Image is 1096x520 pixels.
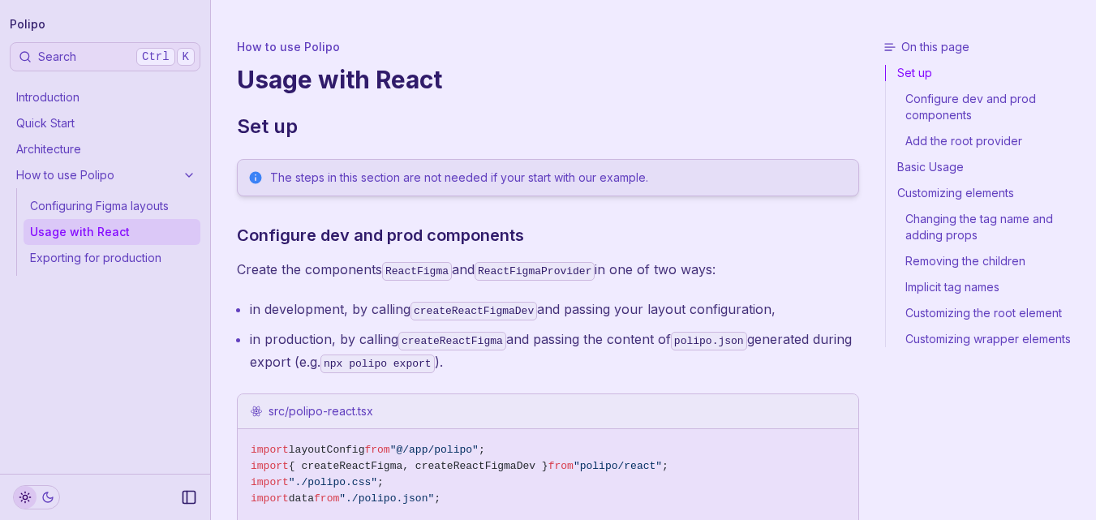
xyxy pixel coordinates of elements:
a: Exporting for production [24,245,200,271]
a: Removing the children [886,248,1090,274]
button: Toggle Theme [13,485,60,509]
a: Configuring Figma layouts [24,193,200,219]
kbd: Ctrl [136,48,175,66]
a: Quick Start [10,110,200,136]
span: data [289,492,314,505]
h1: Usage with React [237,65,859,94]
code: polipo.json [671,332,747,350]
a: Customizing elements [886,180,1090,206]
a: Architecture [10,136,200,162]
span: import [251,460,289,472]
span: from [364,444,389,456]
span: ; [479,444,485,456]
li: in production, by calling and passing the content of generated during export (e.g. ). [250,328,859,375]
button: Collapse Sidebar [176,484,202,510]
span: from [548,460,574,472]
span: import [251,444,289,456]
p: Create the components and in one of two ways: [237,258,859,281]
code: ReactFigmaProvider [475,262,595,281]
figcaption: src/polipo-react.tsx [269,403,821,419]
span: { createReactFigma, createReactFigmaDev } [289,460,548,472]
span: "./polipo.json" [339,492,434,505]
span: layoutConfig [289,444,365,456]
a: Usage with React [24,219,200,245]
span: ; [434,492,441,505]
a: Add the root provider [886,128,1090,154]
span: "polipo/react" [574,460,662,472]
span: ; [662,460,668,472]
a: How to use Polipo [10,162,200,188]
code: createReactFigma [398,332,506,350]
code: ReactFigma [382,262,452,281]
a: Set up [237,114,298,140]
a: Customizing wrapper elements [886,326,1090,347]
a: Configure dev and prod components [886,86,1090,128]
code: npx polipo export [320,355,435,373]
code: createReactFigmaDev [410,302,537,320]
a: Set up [886,65,1090,86]
a: Basic Usage [886,154,1090,180]
a: Polipo [10,13,45,36]
h3: On this page [883,39,1090,55]
kbd: K [177,48,195,66]
span: from [314,492,339,505]
a: Changing the tag name and adding props [886,206,1090,248]
p: The steps in this section are not needed if your start with our example. [270,170,849,186]
span: import [251,476,289,488]
span: ; [377,476,384,488]
button: SearchCtrlK [10,42,200,71]
span: "@/app/polipo" [390,444,479,456]
a: Implicit tag names [886,274,1090,300]
span: "./polipo.css" [289,476,377,488]
a: Customizing the root element [886,300,1090,326]
a: Configure dev and prod components [237,222,524,248]
a: How to use Polipo [237,39,340,55]
li: in development, by calling and passing your layout configuration, [250,298,859,321]
span: import [251,492,289,505]
a: Introduction [10,84,200,110]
